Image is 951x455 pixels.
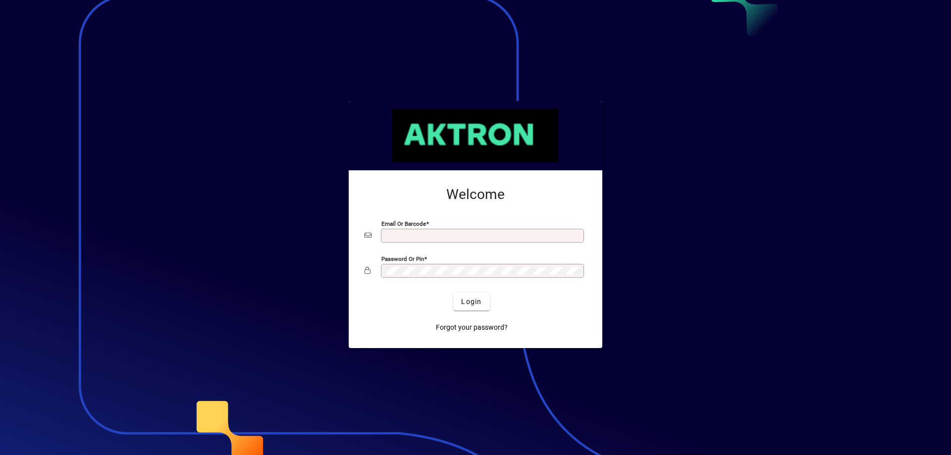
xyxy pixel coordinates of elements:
h2: Welcome [365,186,586,203]
mat-label: Email or Barcode [381,220,426,227]
span: Login [461,297,481,307]
a: Forgot your password? [432,318,512,336]
button: Login [453,293,489,310]
span: Forgot your password? [436,322,508,333]
mat-label: Password or Pin [381,255,424,262]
